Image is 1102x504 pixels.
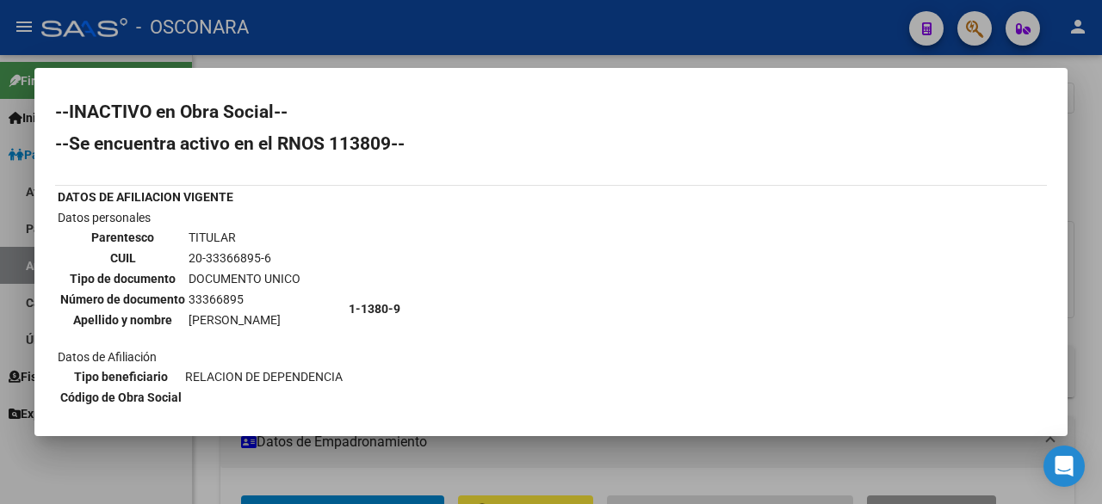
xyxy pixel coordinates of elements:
th: Número de documento [59,290,186,309]
th: Tipo de documento [59,269,186,288]
th: Denominación Obra Social [57,411,346,430]
h2: --INACTIVO en Obra Social-- [55,103,1047,120]
td: 20-33366895-6 [188,249,301,267]
th: Apellido y nombre [59,310,186,329]
b: DATOS DE AFILIACION VIGENTE [58,190,233,204]
td: 33366895 [188,290,301,309]
h2: --Se encuentra activo en el RNOS 113809-- [55,135,1047,152]
td: Datos personales Datos de Afiliación [57,208,346,409]
b: 1-1380-9 [349,302,400,316]
td: TITULAR [188,228,301,247]
td: DOCUMENTO UNICO [188,269,301,288]
th: CUIL [59,249,186,267]
th: Parentesco [59,228,186,247]
td: RELACION DE DEPENDENCIA [184,367,344,386]
div: Open Intercom Messenger [1043,446,1085,487]
th: Tipo beneficiario [59,367,183,386]
b: OBRA SOCIAL DE COMISARIOS NAVALES [349,414,573,427]
th: Código de Obra Social [59,388,183,407]
td: [PERSON_NAME] [188,310,301,329]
